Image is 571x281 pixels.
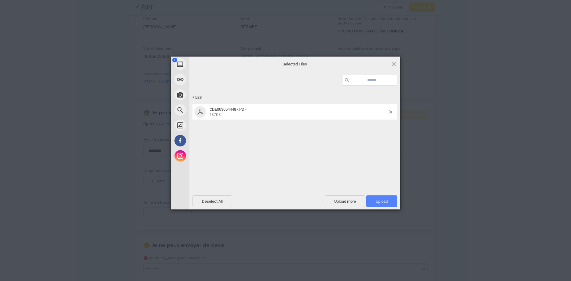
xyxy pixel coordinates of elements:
span: Upload [376,199,388,204]
span: Upload more [325,195,365,207]
div: Files [192,92,397,103]
div: Take Photo [171,87,244,102]
div: Unsplash [171,118,244,133]
span: Click here or hit ESC to close picker [390,61,397,67]
div: Link (URL) [171,72,244,87]
span: CDE0030544487.PDF [208,107,389,117]
div: Web Search [171,102,244,118]
div: Facebook [171,133,244,148]
span: 1 [172,58,177,62]
span: Upload [366,195,397,207]
div: Instagram [171,148,244,164]
span: Selected Files [234,61,356,67]
span: CDE0030544487.PDF [210,107,247,112]
span: 187KB [210,113,221,117]
span: Deselect All [192,195,232,207]
div: My Device [171,57,244,72]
